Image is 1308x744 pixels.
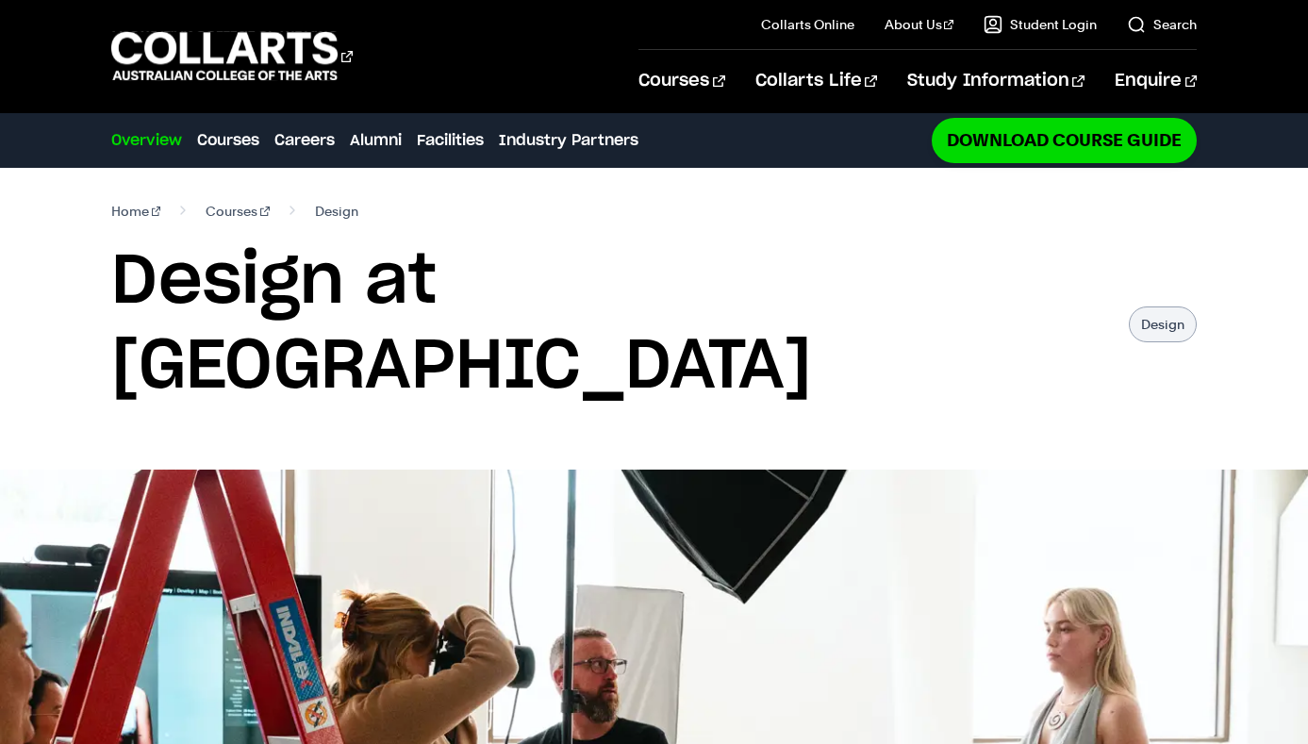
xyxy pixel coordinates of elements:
a: Study Information [907,50,1084,112]
a: Search [1127,15,1197,34]
a: Courses [638,50,724,112]
a: Careers [274,129,335,152]
a: Courses [197,129,259,152]
a: Student Login [984,15,1097,34]
a: Courses [206,198,270,224]
a: Collarts Online [761,15,854,34]
span: Design [315,198,358,224]
a: Collarts Life [755,50,877,112]
a: Download Course Guide [932,118,1197,162]
a: Overview [111,129,182,152]
p: Design [1129,306,1197,342]
div: Go to homepage [111,29,353,83]
a: Industry Partners [499,129,638,152]
a: Home [111,198,161,224]
a: Enquire [1115,50,1197,112]
h1: Design at [GEOGRAPHIC_DATA] [111,240,1110,409]
a: Facilities [417,129,484,152]
a: Alumni [350,129,402,152]
a: About Us [885,15,954,34]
